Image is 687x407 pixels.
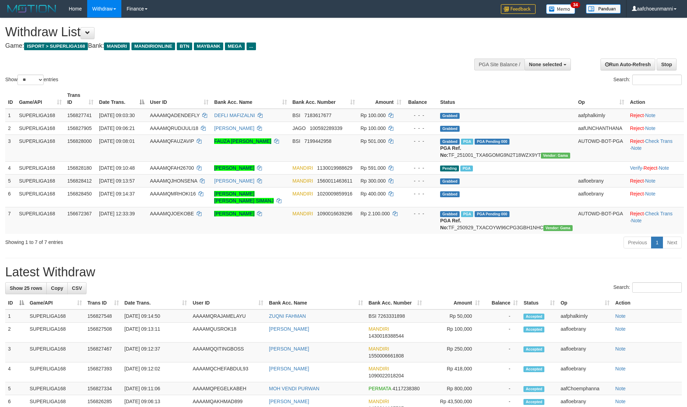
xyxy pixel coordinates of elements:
[369,386,391,391] span: PERMATA
[5,382,27,395] td: 5
[5,236,281,246] div: Showing 1 to 7 of 7 entries
[85,323,122,343] td: 156827508
[5,89,16,109] th: ID
[440,126,460,132] span: Grabbed
[440,211,460,217] span: Grabbed
[575,109,627,122] td: aafphalkimly
[85,362,122,382] td: 156827393
[16,174,65,187] td: SUPERLIGA168
[627,187,684,207] td: ·
[293,138,301,144] span: BSI
[122,309,190,323] td: [DATE] 09:14:50
[523,399,544,405] span: Accepted
[407,112,435,119] div: - - -
[483,382,521,395] td: -
[571,2,580,8] span: 34
[67,113,92,118] span: 156827741
[632,75,682,85] input: Search:
[27,362,85,382] td: SUPERLIGA168
[16,161,65,174] td: SUPERLIGA168
[190,343,266,362] td: AAAAMQQITINGBOSS
[586,4,621,14] img: panduan.png
[663,237,682,248] a: Next
[5,297,27,309] th: ID: activate to sort column descending
[122,382,190,395] td: [DATE] 09:11:06
[601,59,655,70] a: Run Auto-Refresh
[27,297,85,309] th: Game/API: activate to sort column ascending
[131,43,175,50] span: MANDIRIONLINE
[558,382,612,395] td: aafChoemphanna
[369,399,389,404] span: MANDIRI
[214,211,254,216] a: [PERSON_NAME]
[543,225,573,231] span: Vendor URL: https://trx31.1velocity.biz
[16,187,65,207] td: SUPERLIGA168
[5,75,58,85] label: Show entries
[558,323,612,343] td: aafloebrany
[361,113,386,118] span: Rp 100.000
[10,285,42,291] span: Show 25 rows
[361,191,386,197] span: Rp 400.000
[524,59,571,70] button: None selected
[651,237,663,248] a: 1
[266,297,366,309] th: Bank Acc. Name: activate to sort column ascending
[122,323,190,343] td: [DATE] 09:13:11
[269,366,309,371] a: [PERSON_NAME]
[99,191,135,197] span: [DATE] 09:14:37
[558,343,612,362] td: aafloebrany
[612,297,682,309] th: Action
[150,211,194,216] span: AAAAMQJOEKOBE
[27,323,85,343] td: SUPERLIGA168
[361,125,386,131] span: Rp 100.000
[575,207,627,234] td: AUTOWD-BOT-PGA
[631,218,642,223] a: Note
[631,145,642,151] a: Note
[630,138,644,144] a: Reject
[269,399,309,404] a: [PERSON_NAME]
[440,139,460,145] span: Grabbed
[627,122,684,135] td: ·
[67,125,92,131] span: 156827905
[657,59,677,70] a: Stop
[211,89,289,109] th: Bank Acc. Name: activate to sort column ascending
[630,125,644,131] a: Reject
[99,138,135,144] span: [DATE] 09:08:01
[643,165,657,171] a: Reject
[369,353,404,359] span: Copy 1550006661808 to clipboard
[304,113,332,118] span: Copy 7183617677 to clipboard
[5,323,27,343] td: 2
[461,139,473,145] span: Marked by aafsoycanthlai
[5,343,27,362] td: 3
[425,382,483,395] td: Rp 800,000
[225,43,245,50] span: MEGA
[440,145,461,158] b: PGA Ref. No:
[615,313,626,319] a: Note
[460,166,473,171] span: Marked by aafsoycanthlai
[96,89,147,109] th: Date Trans.: activate to sort column descending
[407,177,435,184] div: - - -
[190,297,266,309] th: User ID: activate to sort column ascending
[16,109,65,122] td: SUPERLIGA168
[615,366,626,371] a: Note
[190,382,266,395] td: AAAAMQPEGELKABEH
[5,282,47,294] a: Show 25 rows
[361,165,386,171] span: Rp 591.000
[51,285,63,291] span: Copy
[523,346,544,352] span: Accepted
[194,43,223,50] span: MAYBANK
[27,309,85,323] td: SUPERLIGA168
[437,135,575,161] td: TF_251001_TXA6GOMG9N2T18WZX9YT
[190,309,266,323] td: AAAAMQRAJAMELAYU
[630,211,644,216] a: Reject
[361,211,390,216] span: Rp 2.100.000
[645,138,673,144] a: Check Trans
[461,211,473,217] span: Marked by aafsengchandara
[425,323,483,343] td: Rp 100,000
[150,165,194,171] span: AAAAMQFAH26700
[99,113,135,118] span: [DATE] 09:03:30
[523,314,544,320] span: Accepted
[293,178,313,184] span: MANDIRI
[645,113,656,118] a: Note
[615,386,626,391] a: Note
[214,178,254,184] a: [PERSON_NAME]
[317,178,352,184] span: Copy 1560011463611 to clipboard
